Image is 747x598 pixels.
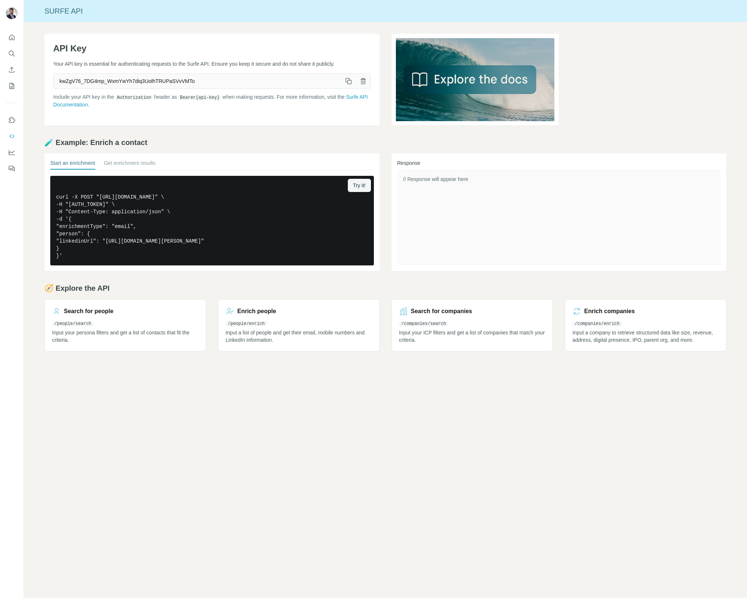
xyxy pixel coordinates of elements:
h3: Enrich companies [584,307,635,316]
button: Use Surfe API [6,130,18,143]
h3: Enrich people [237,307,276,316]
div: Surfe API [24,6,747,16]
p: Input a company to retrieve structured data like size, revenue, address, digital presence, IPO, p... [572,329,719,344]
p: Input your persona filters and get a list of contacts that fit the criteria. [52,329,198,344]
p: Your API key is essential for authenticating requests to the Surfe API. Ensure you keep it secure... [53,60,371,68]
p: Include your API key in the header as when making requests. For more information, visit the . [53,93,371,108]
button: Try it! [348,179,371,192]
h3: Search for companies [411,307,472,316]
a: Enrich people/people/enrichInput a list of people and get their email, mobile numbers and LinkedI... [218,299,380,351]
h2: 🧪 Example: Enrich a contact [44,137,726,148]
img: Avatar [6,7,18,19]
pre: curl -X POST "[URL][DOMAIN_NAME]" \ -H "[AUTH_TOKEN]" \ -H "Content-Type: application/json" \ -d ... [50,176,374,265]
code: /people/enrich [226,321,267,326]
code: /companies/enrich [572,321,622,326]
button: Dashboard [6,146,18,159]
button: My lists [6,79,18,93]
a: Enrich companies/companies/enrichInput a company to retrieve structured data like size, revenue, ... [565,299,726,351]
h1: API Key [53,43,371,54]
p: Input a list of people and get their email, mobile numbers and LinkedIn information. [226,329,372,344]
h2: 🧭 Explore the API [44,283,726,293]
button: Enrich CSV [6,63,18,76]
button: Use Surfe on LinkedIn [6,113,18,127]
code: /people/search [52,321,94,326]
a: Search for people/people/searchInput your persona filters and get a list of contacts that fit the... [44,299,206,351]
code: Authorization [116,95,153,100]
a: Search for companies/companies/searchInput your ICP filters and get a list of companies that matc... [391,299,553,351]
span: // Response will appear here [403,176,468,182]
span: kwZgV76_7DG4mp_WxmYwYh7diq3UolhTRUPaSVvVMTo [54,75,341,88]
button: Get enrichment results [104,159,156,170]
span: Try it! [353,182,365,189]
h3: Search for people [64,307,113,316]
button: Feedback [6,162,18,175]
button: Quick start [6,31,18,44]
button: Start an enrichment [50,159,95,170]
h3: Response [397,159,721,167]
button: Search [6,47,18,60]
code: Bearer {api-key} [178,95,221,100]
p: Input your ICP filters and get a list of companies that match your criteria. [399,329,546,344]
code: /companies/search [399,321,448,326]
